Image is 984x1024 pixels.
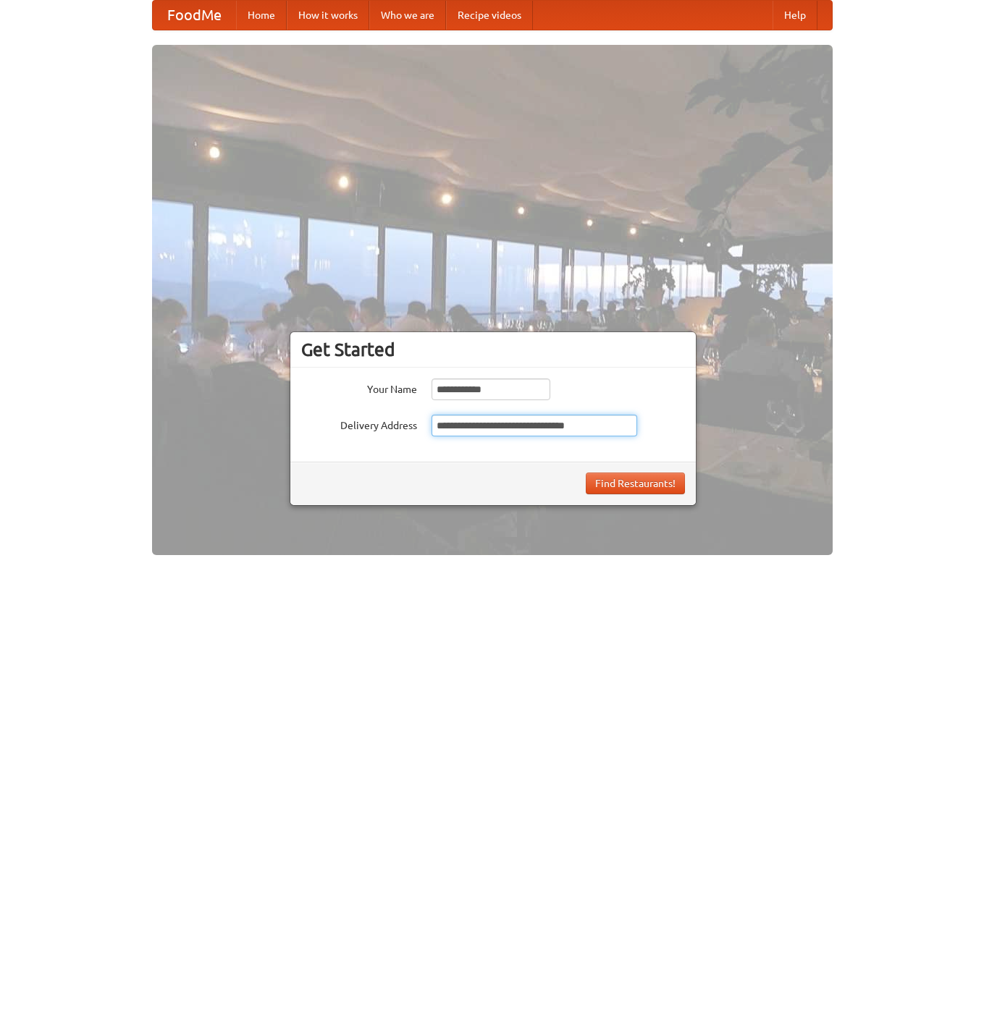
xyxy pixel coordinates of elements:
a: Recipe videos [446,1,533,30]
a: How it works [287,1,369,30]
a: Help [773,1,817,30]
label: Delivery Address [301,415,417,433]
h3: Get Started [301,339,685,360]
a: FoodMe [153,1,236,30]
a: Home [236,1,287,30]
button: Find Restaurants! [586,473,685,494]
label: Your Name [301,378,417,397]
a: Who we are [369,1,446,30]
